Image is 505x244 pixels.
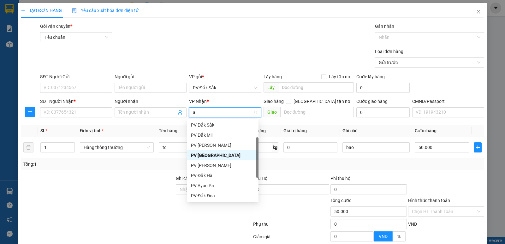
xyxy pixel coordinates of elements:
[40,73,112,80] div: SĐT Người Gửi
[25,109,35,114] span: plus
[80,128,104,133] span: Đơn vị tính
[191,192,255,199] div: PV Đắk Đoa
[187,140,258,150] div: PV Gia Nghĩa
[193,83,257,92] span: PV Đắk Sắk
[187,170,258,181] div: PV Đắk Hà
[178,110,183,115] span: user-add
[23,161,195,168] div: Tổng: 1
[25,107,35,117] button: plus
[72,8,139,13] span: Yêu cầu xuất hóa đơn điện tử
[356,107,410,117] input: Cước giao hàng
[159,128,177,133] span: Tên hàng
[191,162,255,169] div: PV [PERSON_NAME]
[191,142,255,149] div: PV [PERSON_NAME]
[356,74,385,79] label: Cước lấy hàng
[176,176,211,181] label: Ghi chú đơn hàng
[187,130,258,140] div: PV Đắk Mil
[474,145,481,150] span: plus
[264,107,280,117] span: Giao
[189,99,207,104] span: VP Nhận
[283,128,307,133] span: Giá trị hàng
[408,222,417,227] span: VND
[330,198,351,203] span: Tổng cước
[189,73,261,80] div: VP gửi
[191,172,255,179] div: PV Đắk Hà
[375,49,403,54] label: Loại đơn hàng
[476,9,481,14] span: close
[356,99,388,104] label: Cước giao hàng
[40,98,112,105] div: SĐT Người Nhận
[187,160,258,170] div: PV Ia Sao
[40,128,45,133] span: SL
[21,8,25,13] span: plus
[474,142,482,152] button: plus
[191,122,255,128] div: PV Đắk Sắk
[264,82,278,92] span: Lấy
[356,83,410,93] input: Cước lấy hàng
[23,142,33,152] button: delete
[379,234,388,239] span: VND
[44,33,108,42] span: Tiêu chuẩn
[375,24,394,29] label: Gán nhãn
[252,221,330,232] div: Phụ thu
[187,191,258,201] div: PV Đắk Đoa
[84,143,150,152] span: Hàng thông thường
[397,234,401,239] span: %
[115,73,187,80] div: Người gửi
[264,99,284,104] span: Giao hàng
[159,142,226,152] input: VD: Bàn, Ghế
[408,198,450,203] label: Hình thức thanh toán
[340,125,412,137] th: Ghi chú
[412,98,484,105] div: CMND/Passport
[330,175,407,184] div: Phí thu hộ
[283,142,337,152] input: 0
[253,176,268,181] span: Thu Hộ
[272,142,278,152] span: kg
[415,128,437,133] span: Cước hàng
[72,8,77,13] img: icon
[191,152,255,159] div: PV [GEOGRAPHIC_DATA]
[379,58,480,67] span: Gửi trước
[191,132,255,139] div: PV Đắk Mil
[187,150,258,160] div: PV Tân Bình
[187,181,258,191] div: PV Ayun Pa
[191,182,255,189] div: PV Ayun Pa
[115,98,187,105] div: Người nhận
[176,184,252,194] input: Ghi chú đơn hàng
[326,73,354,80] span: Lấy tận nơi
[291,98,354,105] span: [GEOGRAPHIC_DATA] tận nơi
[187,120,258,130] div: PV Đắk Sắk
[264,74,282,79] span: Lấy hàng
[278,82,354,92] input: Dọc đường
[21,8,62,13] span: TẠO ĐƠN HÀNG
[470,3,487,21] button: Close
[342,142,410,152] input: Ghi Chú
[280,107,354,117] input: Dọc đường
[40,24,72,29] span: Gói vận chuyển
